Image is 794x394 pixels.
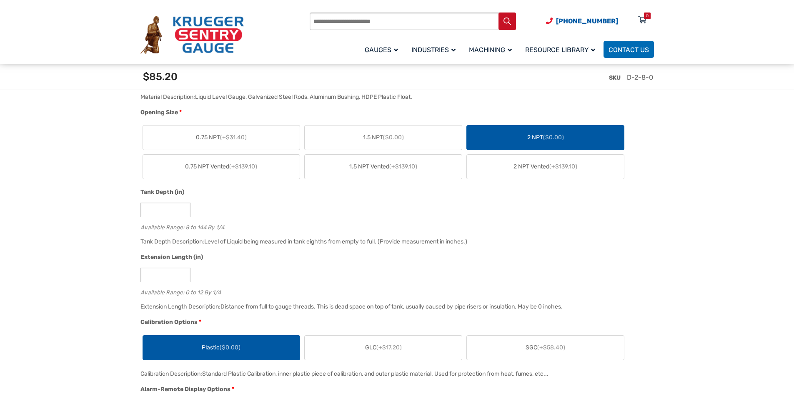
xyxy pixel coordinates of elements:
[140,16,244,54] img: Krueger Sentry Gauge
[411,46,456,54] span: Industries
[220,134,247,141] span: (+$31.40)
[513,162,577,171] span: 2 NPT Vented
[220,303,563,310] div: Distance from full to gauge threads. This is dead space on top of tank, usually caused by pipe ri...
[202,343,240,352] span: Plastic
[199,318,201,326] abbr: required
[537,344,565,351] span: (+$58.40)
[140,253,203,261] span: Extension Length (in)
[232,385,234,394] abbr: required
[349,162,417,171] span: 1.5 NPT Vented
[140,386,230,393] span: Alarm-Remote Display Options
[383,134,404,141] span: ($0.00)
[546,16,618,26] a: Phone Number (920) 434-8860
[365,46,398,54] span: Gauges
[140,370,202,377] span: Calibration Description:
[527,133,564,142] span: 2 NPT
[363,133,404,142] span: 1.5 NPT
[140,109,178,116] span: Opening Size
[360,40,406,59] a: Gauges
[627,73,653,81] span: D-2-8-0
[525,46,595,54] span: Resource Library
[229,163,257,170] span: (+$139.10)
[140,287,650,295] div: Available Range: 0 to 12 By 1/4
[202,370,549,377] div: Standard Plastic Calibration, inner plastic piece of calibration, and outer plastic material. Use...
[604,41,654,58] a: Contact Us
[464,40,520,59] a: Machining
[389,163,417,170] span: (+$139.10)
[140,303,220,310] span: Extension Length Description:
[646,13,649,19] div: 0
[556,17,618,25] span: [PHONE_NUMBER]
[520,40,604,59] a: Resource Library
[185,162,257,171] span: 0.75 NPT Vented
[196,133,247,142] span: 0.75 NPT
[406,40,464,59] a: Industries
[549,163,577,170] span: (+$139.10)
[140,222,650,230] div: Available Range: 8 to 144 By 1/4
[526,343,565,352] span: SGC
[469,46,512,54] span: Machining
[609,46,649,54] span: Contact Us
[220,344,240,351] span: ($0.00)
[365,343,402,352] span: GLC
[609,74,621,81] span: SKU
[140,319,198,326] span: Calibration Options
[140,93,195,100] span: Material Description:
[140,238,204,245] span: Tank Depth Description:
[204,238,467,245] div: Level of Liquid being measured in tank eighths from empty to full. (Provide measurement in inches.)
[376,344,402,351] span: (+$17.20)
[543,134,564,141] span: ($0.00)
[140,188,184,196] span: Tank Depth (in)
[195,93,412,100] div: Liquid Level Gauge, Galvanized Steel Rods, Aluminum Bushing, HDPE Plastic Float.
[179,108,182,117] abbr: required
